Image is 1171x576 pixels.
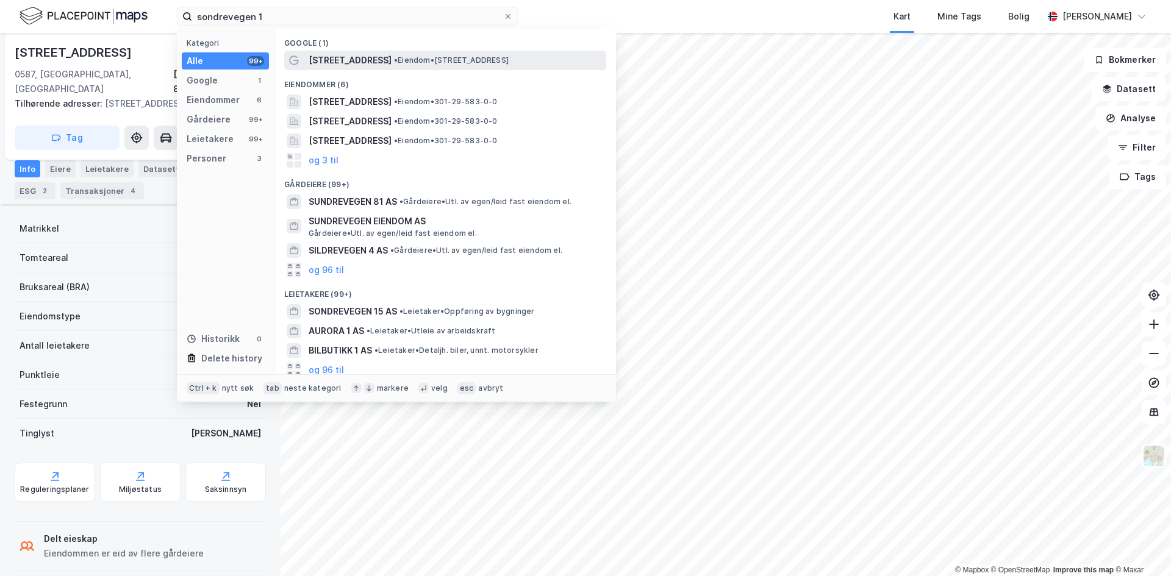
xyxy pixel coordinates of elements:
[309,263,344,277] button: og 96 til
[394,136,498,146] span: Eiendom • 301-29-583-0-0
[399,197,571,207] span: Gårdeiere • Utl. av egen/leid fast eiendom el.
[187,73,218,88] div: Google
[394,116,498,126] span: Eiendom • 301-29-583-0-0
[138,160,184,177] div: Datasett
[15,182,56,199] div: ESG
[191,426,261,441] div: [PERSON_NAME]
[187,38,269,48] div: Kategori
[254,334,264,344] div: 0
[20,251,68,265] div: Tomteareal
[309,194,397,209] span: SUNDREVEGEN 81 AS
[367,326,370,335] span: •
[187,93,240,107] div: Eiendommer
[309,114,392,129] span: [STREET_ADDRESS]
[394,136,398,145] span: •
[20,338,90,353] div: Antall leietakere
[20,426,54,441] div: Tinglyst
[309,94,392,109] span: [STREET_ADDRESS]
[284,383,342,393] div: neste kategori
[309,229,477,238] span: Gårdeiere • Utl. av egen/leid fast eiendom el.
[309,153,338,168] button: og 3 til
[394,55,509,65] span: Eiendom • [STREET_ADDRESS]
[1110,517,1171,576] div: Kontrollprogram for chat
[247,56,264,66] div: 99+
[274,29,616,51] div: Google (1)
[44,532,204,546] div: Delt eieskap
[1109,165,1166,189] button: Tags
[187,54,203,68] div: Alle
[205,485,247,494] div: Saksinnsyn
[81,160,134,177] div: Leietakere
[394,116,398,126] span: •
[15,67,173,96] div: 0587, [GEOGRAPHIC_DATA], [GEOGRAPHIC_DATA]
[1084,48,1166,72] button: Bokmerker
[187,382,220,394] div: Ctrl + k
[1062,9,1132,24] div: [PERSON_NAME]
[192,7,503,26] input: Søk på adresse, matrikkel, gårdeiere, leietakere eller personer
[44,546,204,561] div: Eiendommen er eid av flere gårdeiere
[1142,444,1166,468] img: Z
[309,304,397,319] span: SONDREVEGEN 15 AS
[394,97,398,106] span: •
[309,343,372,358] span: BILBUTIKK 1 AS
[1008,9,1030,24] div: Bolig
[457,382,476,394] div: esc
[119,485,162,494] div: Miljøstatus
[431,383,448,393] div: velg
[309,133,392,148] span: [STREET_ADDRESS]
[187,332,240,346] div: Historikk
[15,160,40,177] div: Info
[15,98,105,108] span: Tilhørende adresser:
[15,96,256,111] div: [STREET_ADDRESS]
[20,368,60,382] div: Punktleie
[15,43,134,62] div: [STREET_ADDRESS]
[399,307,403,316] span: •
[45,160,76,177] div: Eiere
[309,53,392,68] span: [STREET_ADDRESS]
[309,214,601,229] span: SUNDREVEGEN EIENDOM AS
[893,9,911,24] div: Kart
[377,383,409,393] div: markere
[20,485,89,494] div: Reguleringsplaner
[187,151,226,166] div: Personer
[247,397,261,411] div: Nei
[20,280,90,294] div: Bruksareal (BRA)
[20,397,67,411] div: Festegrunn
[374,346,378,355] span: •
[991,566,1050,574] a: OpenStreetMap
[187,132,234,146] div: Leietakere
[20,309,81,324] div: Eiendomstype
[478,383,503,393] div: avbryt
[187,112,231,127] div: Gårdeiere
[15,126,120,150] button: Tag
[955,566,989,574] a: Mapbox
[173,67,266,96] div: [GEOGRAPHIC_DATA], 86/56
[394,55,398,65] span: •
[309,363,344,377] button: og 96 til
[254,76,264,85] div: 1
[60,182,144,199] div: Transaksjoner
[222,383,254,393] div: nytt søk
[201,351,262,366] div: Delete history
[309,243,388,258] span: SILDREVEGEN 4 AS
[1053,566,1114,574] a: Improve this map
[38,185,51,197] div: 2
[309,324,364,338] span: AURORA 1 AS
[254,154,264,163] div: 3
[274,70,616,92] div: Eiendommer (6)
[367,326,496,336] span: Leietaker • Utleie av arbeidskraft
[390,246,562,255] span: Gårdeiere • Utl. av egen/leid fast eiendom el.
[127,185,139,197] div: 4
[247,134,264,144] div: 99+
[1110,517,1171,576] iframe: Chat Widget
[274,280,616,302] div: Leietakere (99+)
[1095,106,1166,130] button: Analyse
[374,346,539,355] span: Leietaker • Detaljh. biler, unnt. motorsykler
[1108,135,1166,160] button: Filter
[1092,77,1166,101] button: Datasett
[263,382,282,394] div: tab
[247,115,264,124] div: 99+
[390,246,394,255] span: •
[20,221,59,236] div: Matrikkel
[394,97,498,107] span: Eiendom • 301-29-583-0-0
